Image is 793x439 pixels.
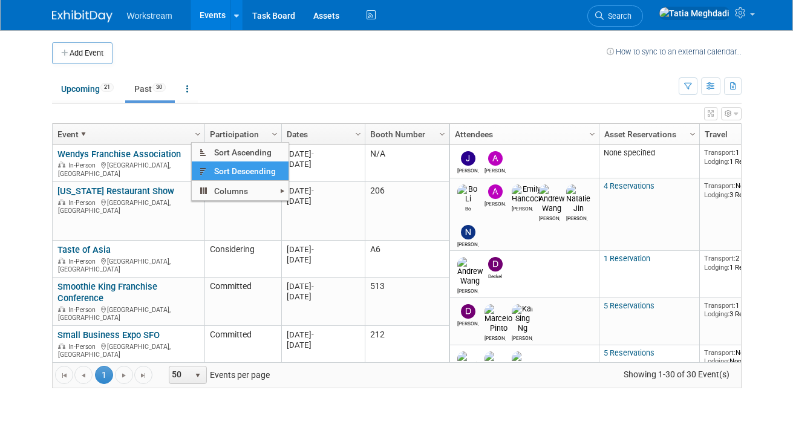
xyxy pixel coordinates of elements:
div: Andrew Wang [539,213,560,221]
div: Natalie Jin [566,213,587,221]
a: 5 Reservations [604,301,654,310]
a: Wendys Franchise Association [57,149,181,160]
img: Kai Sing Ng [512,304,533,333]
a: Column Settings [686,124,699,142]
div: Andrew Wang [457,286,478,294]
span: - [312,330,314,339]
span: Column Settings [353,129,363,139]
span: Column Settings [587,129,597,139]
td: 513 [365,278,449,326]
span: Sort Ascending [192,143,289,161]
a: Upcoming21 [52,77,123,100]
a: Column Settings [191,124,204,142]
span: Lodging: [704,310,729,318]
img: In-Person Event [58,161,65,167]
span: In-Person [68,343,99,351]
div: Jacob Davis [457,166,478,174]
td: 212 [365,326,449,363]
span: In-Person [68,258,99,265]
a: Go to the first page [55,366,73,384]
span: Column Settings [193,129,203,139]
a: Go to the next page [115,366,133,384]
td: Committed [204,182,281,241]
div: [DATE] [287,340,359,350]
img: In-Person Event [58,343,65,349]
div: Marcelo Pinto [485,333,506,341]
span: - [312,186,314,195]
td: 206 [365,182,449,241]
a: [US_STATE] Restaurant Show [57,186,174,197]
span: Search [604,11,631,21]
div: [GEOGRAPHIC_DATA], [GEOGRAPHIC_DATA] [57,304,199,322]
span: - [312,245,314,254]
span: Column Settings [270,129,279,139]
div: Bo Li [457,204,478,212]
img: Dwight Smith [461,304,475,319]
div: [DATE] [287,159,359,169]
img: Marcelo Pinto [485,304,512,333]
div: [GEOGRAPHIC_DATA], [GEOGRAPHIC_DATA] [57,160,199,178]
span: In-Person [68,161,99,169]
span: Column Settings [437,129,447,139]
span: Events per page [153,366,282,384]
span: 30 [152,83,166,92]
a: Search [587,5,643,27]
span: Go to the next page [119,371,129,380]
span: Column Settings [688,129,697,139]
a: Booth Number [370,124,441,145]
div: [DATE] [287,255,359,265]
span: Lodging: [704,190,729,199]
img: In-Person Event [58,258,65,264]
a: Column Settings [586,124,599,142]
span: 50 [169,366,190,383]
a: Smoothie King Franchise Conference [57,281,157,304]
div: [DATE] [287,281,359,291]
img: Emily Hancock [512,184,542,204]
span: Go to the first page [59,371,69,380]
span: Sort Descending [192,161,289,180]
span: In-Person [68,199,99,207]
img: In-Person Event [58,199,65,205]
span: Showing 1-30 of 30 Event(s) [612,366,740,383]
span: Transport: [704,254,736,262]
img: Andrew Walters [488,151,503,166]
span: Transport: [704,348,736,357]
img: Nick Walters [461,225,475,239]
a: Event [57,124,197,145]
a: Go to the previous page [74,366,93,384]
a: 5 Reservations [604,348,654,357]
div: Emily Hancock [512,204,533,212]
div: [GEOGRAPHIC_DATA], [GEOGRAPHIC_DATA] [57,197,199,215]
a: Column Settings [268,124,281,142]
a: How to sync to an external calendar... [607,47,742,56]
div: [DATE] [287,244,359,255]
span: Lodging: [704,263,729,272]
span: None specified [604,148,655,157]
a: Small Business Expo SFO [57,330,160,340]
span: Columns [192,181,289,200]
a: Column Settings [351,124,365,142]
img: Bo Li [457,184,478,204]
img: Andrew Wang [485,351,510,380]
span: Go to the previous page [79,371,88,380]
span: In-Person [68,306,99,314]
span: Transport: [704,301,736,310]
img: Andrew Walters [488,184,503,199]
a: 4 Reservations [604,181,654,190]
span: 1 [95,366,113,384]
span: Go to the last page [139,371,148,380]
img: Deckel Israeli [488,257,503,272]
div: Nick Walters [457,239,478,247]
img: Eduardo Ruiz [512,351,540,380]
img: Natalie Jin [457,351,481,380]
span: - [312,149,314,158]
span: Lodging: [704,357,729,365]
img: Jacob Davis [461,151,475,166]
div: [DATE] [287,149,359,159]
a: Go to the last page [134,366,152,384]
img: Andrew Wang [539,184,564,213]
span: Transport: [704,148,736,157]
div: [DATE] [287,186,359,196]
a: Dates [287,124,357,145]
a: Taste of Asia [57,244,111,255]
